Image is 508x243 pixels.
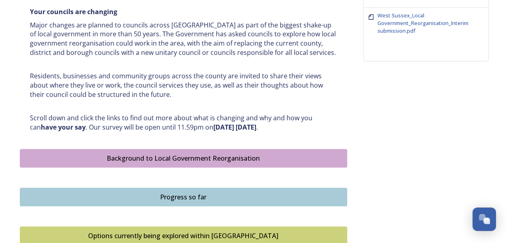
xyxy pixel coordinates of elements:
button: Background to Local Government Reorganisation [20,149,347,168]
strong: [DATE] [213,123,234,132]
span: West Sussex_Local Government_Reorganisation_Interim submission.pdf [377,12,468,34]
div: Background to Local Government Reorganisation [24,153,343,163]
p: Residents, businesses and community groups across the county are invited to share their views abo... [30,71,337,99]
strong: have your say [41,123,86,132]
button: Progress so far [20,188,347,206]
p: Scroll down and click the links to find out more about what is changing and why and how you can .... [30,113,337,132]
strong: [DATE] [236,123,256,132]
button: Open Chat [472,207,496,231]
strong: Your councils are changing [30,7,117,16]
div: Progress so far [24,192,343,202]
p: Major changes are planned to councils across [GEOGRAPHIC_DATA] as part of the biggest shake-up of... [30,21,337,57]
div: Options currently being explored within [GEOGRAPHIC_DATA] [24,231,343,241]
